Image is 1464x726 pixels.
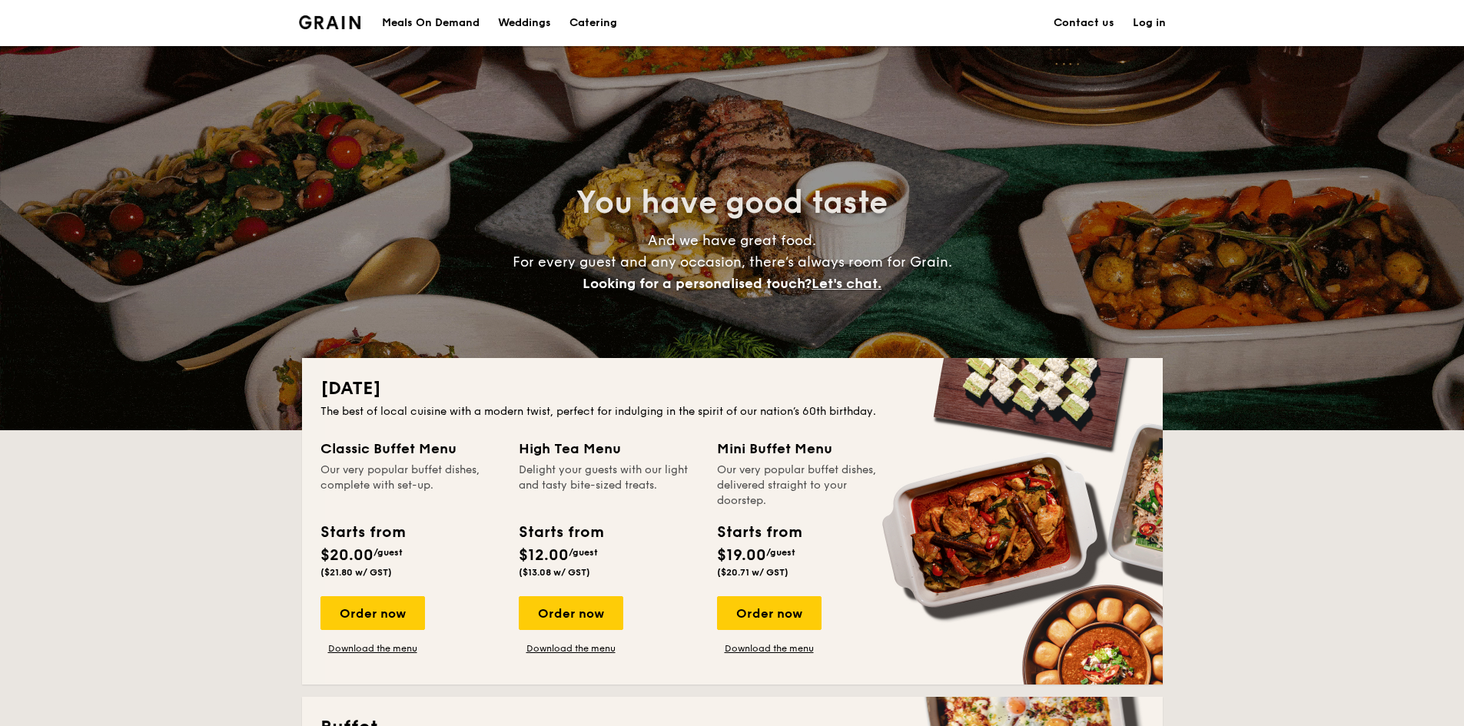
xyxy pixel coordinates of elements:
span: ($20.71 w/ GST) [717,567,788,578]
span: $12.00 [519,546,569,565]
span: Let's chat. [812,275,881,292]
div: Starts from [320,521,404,544]
div: Classic Buffet Menu [320,438,500,459]
span: /guest [373,547,403,558]
div: The best of local cuisine with a modern twist, perfect for indulging in the spirit of our nation’... [320,404,1144,419]
a: Logotype [299,15,361,29]
div: Order now [519,596,623,630]
div: Our very popular buffet dishes, complete with set-up. [320,462,500,509]
img: Grain [299,15,361,29]
div: Starts from [519,521,603,544]
span: $20.00 [320,546,373,565]
span: /guest [569,547,598,558]
div: Delight your guests with our light and tasty bite-sized treats. [519,462,699,509]
span: $19.00 [717,546,766,565]
span: ($21.80 w/ GST) [320,567,392,578]
span: Looking for a personalised touch? [583,275,812,292]
span: ($13.08 w/ GST) [519,567,590,578]
span: And we have great food. For every guest and any occasion, there’s always room for Grain. [513,232,952,292]
div: Starts from [717,521,801,544]
span: You have good taste [576,184,888,221]
a: Download the menu [717,642,822,655]
div: High Tea Menu [519,438,699,459]
div: Order now [717,596,822,630]
a: Download the menu [320,642,425,655]
h2: [DATE] [320,376,1144,401]
span: /guest [766,547,795,558]
div: Mini Buffet Menu [717,438,897,459]
a: Download the menu [519,642,623,655]
div: Our very popular buffet dishes, delivered straight to your doorstep. [717,462,897,509]
div: Order now [320,596,425,630]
